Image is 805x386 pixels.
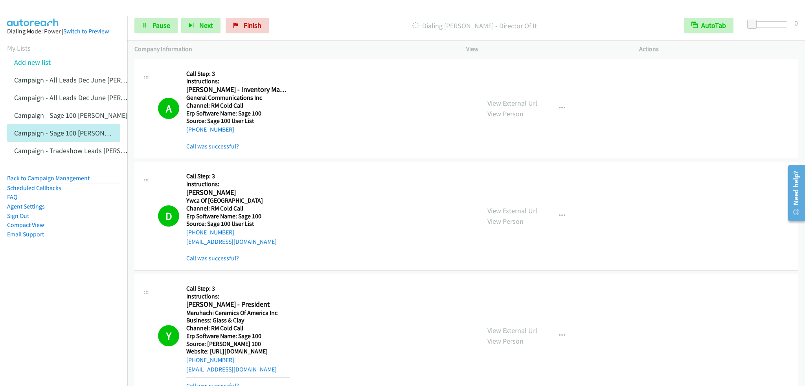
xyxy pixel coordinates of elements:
[186,340,290,348] h5: Source: [PERSON_NAME] 100
[134,18,178,33] a: Pause
[186,300,290,309] h2: [PERSON_NAME] - President
[684,18,733,33] button: AutoTab
[487,99,537,108] a: View External Url
[134,44,452,54] p: Company Information
[639,44,798,54] p: Actions
[279,20,670,31] p: Dialing [PERSON_NAME] - Director Of It
[14,146,176,155] a: Campaign - Tradeshow Leads [PERSON_NAME] Cloned
[186,126,234,133] a: [PHONE_NUMBER]
[186,212,290,220] h5: Erp Software Name: Sage 100
[186,366,277,373] a: [EMAIL_ADDRESS][DOMAIN_NAME]
[7,221,44,229] a: Compact View
[14,111,127,120] a: Campaign - Sage 100 [PERSON_NAME]
[186,94,290,102] h5: General Communications Inc
[7,174,90,182] a: Back to Campaign Management
[487,109,524,118] a: View Person
[751,21,787,27] div: Delay between calls (in seconds)
[487,326,537,335] a: View External Url
[186,172,290,180] h5: Call Step: 3
[186,110,290,117] h5: Erp Software Name: Sage 100
[186,254,239,262] a: Call was successful?
[186,85,290,94] h2: [PERSON_NAME] - Inventory Manager
[7,212,29,220] a: Sign Out
[186,70,290,78] h5: Call Step: 3
[186,309,290,317] h5: Maruhachi Ceramics Of America Inc
[7,44,31,53] a: My Lists
[63,27,109,35] a: Switch to Preview
[186,332,290,340] h5: Erp Software Name: Sage 100
[14,75,157,84] a: Campaign - All Leads Dec June [PERSON_NAME]
[186,285,290,293] h5: Call Step: 3
[794,18,798,28] div: 0
[186,316,290,324] h5: Business: Glass & Clay
[186,77,290,85] h5: Instructions:
[244,21,261,30] span: Finish
[466,44,625,54] p: View
[186,188,290,197] h2: [PERSON_NAME]
[186,220,290,228] h5: Source: Sage 100 User List
[186,238,277,245] a: [EMAIL_ADDRESS][DOMAIN_NAME]
[186,205,290,212] h5: Channel: RM Cold Call
[186,324,290,332] h5: Channel: RM Cold Call
[7,184,61,192] a: Scheduled Callbacks
[7,27,120,36] div: Dialing Mode: Power |
[7,203,45,210] a: Agent Settings
[487,337,524,346] a: View Person
[186,143,239,150] a: Call was successful?
[186,348,290,355] h5: Website: [URL][DOMAIN_NAME]
[487,206,537,215] a: View External Url
[186,229,234,236] a: [PHONE_NUMBER]
[226,18,269,33] a: Finish
[186,102,290,110] h5: Channel: RM Cold Call
[186,197,290,205] h5: Ywca Of [GEOGRAPHIC_DATA]
[7,231,44,238] a: Email Support
[14,93,180,102] a: Campaign - All Leads Dec June [PERSON_NAME] Cloned
[153,21,170,30] span: Pause
[158,205,179,227] h1: D
[7,193,17,201] a: FAQ
[199,21,213,30] span: Next
[783,162,805,224] iframe: Resource Center
[487,217,524,226] a: View Person
[158,98,179,119] h1: A
[158,325,179,346] h1: Y
[181,18,221,33] button: Next
[14,58,51,67] a: Add new list
[186,117,290,125] h5: Source: Sage 100 User List
[186,356,234,364] a: [PHONE_NUMBER]
[186,293,290,300] h5: Instructions:
[14,128,150,137] a: Campaign - Sage 100 [PERSON_NAME] Cloned
[186,180,290,188] h5: Instructions:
